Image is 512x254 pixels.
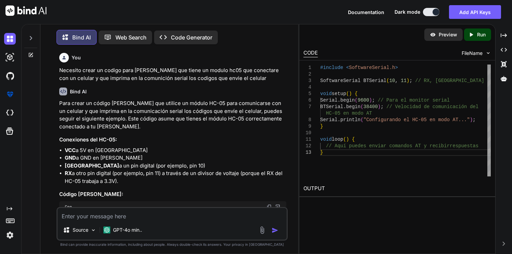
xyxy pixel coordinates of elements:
span: ; [372,97,375,103]
p: GPT-4o min.. [113,227,142,233]
span: ) [378,104,381,109]
span: #include [320,65,343,70]
div: 9 [303,123,311,130]
span: ) [470,117,473,123]
span: ( [361,117,363,123]
span: 10 [389,78,395,83]
span: void [320,137,332,142]
span: begin [346,104,361,109]
p: Para crear un código [PERSON_NAME] que utilice un módulo HC-05 para comunicarse con un celular y ... [59,100,287,130]
div: 11 [303,136,311,143]
p: Source [73,227,88,233]
span: ; [410,78,412,83]
p: Run [477,31,486,38]
span: ) [369,97,372,103]
span: respuestas [450,143,479,149]
span: { [352,137,355,142]
img: cloudideIcon [4,107,16,119]
img: Pick Models [90,227,96,233]
img: attachment [258,226,266,234]
div: 6 [303,97,311,104]
span: ( [355,97,358,103]
span: begin [340,97,355,103]
span: ( [344,137,346,142]
span: ; [473,117,476,123]
div: CODE [303,49,318,57]
span: // Para el monitor serial [378,97,450,103]
span: } [320,124,323,129]
strong: RX [65,170,72,176]
img: preview [430,32,436,38]
div: 1 [303,65,311,71]
img: darkAi-studio [4,51,16,63]
span: ) [407,78,410,83]
span: . [338,117,340,123]
img: settings [4,229,16,241]
span: > [395,65,398,70]
p: Web Search [115,33,147,42]
span: SoftwareSerial.h [349,65,395,70]
span: HC-05 en modo AT [326,111,372,116]
span: , [395,78,398,83]
div: 5 [303,91,311,97]
img: chevron down [485,50,491,56]
strong: [GEOGRAPHIC_DATA] [65,162,119,169]
span: println [340,117,361,123]
span: void [320,91,332,96]
span: FileName [462,50,483,57]
span: 11 [401,78,407,83]
img: Open in Browser [275,204,281,210]
li: a 5V en [GEOGRAPHIC_DATA] [65,147,287,154]
img: Bind AI [5,5,47,16]
div: 3 [303,78,311,84]
span: < [346,65,349,70]
span: Documentation [348,9,384,15]
h6: You [72,54,81,61]
span: { [355,91,358,96]
span: Cpp [65,204,72,210]
div: 7 [303,104,311,110]
span: . [344,104,346,109]
span: ) [349,91,352,96]
p: Bind can provide inaccurate information, including about people. Always double-check its answers.... [57,242,288,247]
span: . [338,97,340,103]
img: premium [4,89,16,100]
span: // RX, [GEOGRAPHIC_DATA] [415,78,485,83]
p: Necesito crear un codigo para [PERSON_NAME] que tiene un modulo hc05 que conectare con un celular... [59,67,287,82]
div: 10 [303,130,311,136]
img: GPT-4o mini [103,227,110,233]
img: copy [266,204,272,210]
h3: Conexiones del HC-05: [59,136,287,144]
div: 2 [303,71,311,78]
span: 38400 [363,104,378,109]
div: 4 [303,84,311,91]
button: Documentation [348,9,384,16]
span: // Velocidad de comunicación del [387,104,479,109]
strong: VCC [65,147,76,153]
button: Add API Keys [449,5,501,19]
span: } [320,150,323,155]
span: ( [361,104,363,109]
h2: OUTPUT [299,181,495,197]
li: a otro pin digital (por ejemplo, pin 11) a través de un divisor de voltaje (porque el RX del HC-0... [65,170,287,185]
span: Dark mode [395,9,420,15]
span: BTSerial [320,104,343,109]
div: 13 [303,149,311,156]
img: githubDark [4,70,16,82]
span: SoftwareSerial BTSerial [320,78,386,83]
p: Preview [439,31,457,38]
span: // Aquí puedes enviar comandos AT y recibir [326,143,450,149]
strong: GND [65,154,76,161]
p: Bind AI [72,33,91,42]
div: 12 [303,143,311,149]
span: ( [346,91,349,96]
li: a GND en [PERSON_NAME] [65,154,287,162]
span: ( [387,78,389,83]
span: loop [332,137,344,142]
span: Serial [320,117,337,123]
div: 8 [303,117,311,123]
li: a un pin digital (por ejemplo, pin 10) [65,162,287,170]
h3: Código [PERSON_NAME]: [59,190,287,198]
img: darkChat [4,33,16,45]
span: setup [332,91,346,96]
